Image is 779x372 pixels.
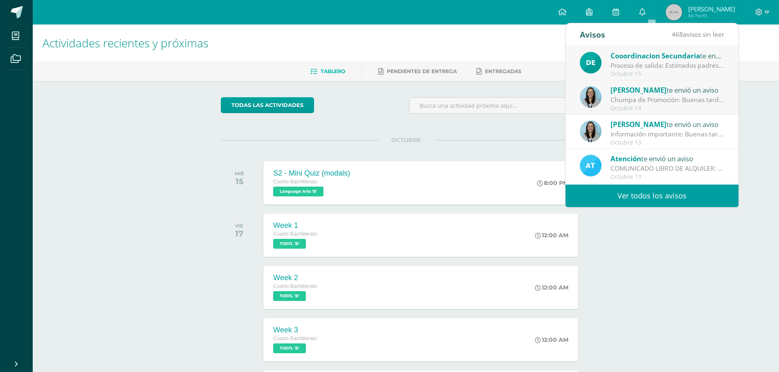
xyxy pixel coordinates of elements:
a: Tablero [310,65,345,78]
span: Language Arts 'B' [273,187,323,196]
div: COMUNICADO LIBRO DE ALQUILER: Estimados padres de familia, Les compartimos información importante... [611,164,724,173]
div: 12:00 AM [535,284,568,291]
span: [PERSON_NAME] [688,5,735,13]
img: aed16db0a88ebd6752f21681ad1200a1.png [580,86,602,108]
span: TOEFL 'B' [273,291,306,301]
span: Cooordinacion Secundaria [611,51,700,60]
span: [PERSON_NAME] [611,120,667,129]
span: 468 [672,30,683,39]
img: aed16db0a88ebd6752f21681ad1200a1.png [580,120,602,142]
div: Week 3 [273,326,317,334]
span: [PERSON_NAME] [611,85,667,95]
span: Actividades recientes y próximas [43,35,209,51]
div: S2 - Mini Quiz (modals) [273,169,350,178]
div: 17 [235,229,243,238]
span: Cuarto Bachillerato [273,283,317,289]
div: Octubre 14 [611,105,724,112]
div: Chumpa de Promoción: Buenas tardes estimados padres de familia y estudiantes, Compartimos informa... [611,95,724,105]
span: TOEFL 'B' [273,239,306,249]
div: te envió un aviso [611,50,724,61]
div: 8:00 PM [537,179,568,187]
div: Octubre 13 [611,174,724,180]
img: 9fa0c54c0c68d676f2f0303209928c54.png [580,52,602,74]
div: te envió un aviso [611,153,724,164]
img: 9fc725f787f6a993fc92a288b7a8b70c.png [580,155,602,176]
a: Pendientes de entrega [378,65,457,78]
span: Entregadas [485,68,521,74]
div: Week 2 [273,274,317,282]
span: Pendientes de entrega [387,68,457,74]
div: Octubre 13 [611,139,724,146]
div: 12:00 AM [535,336,568,343]
span: avisos sin leer [672,30,724,39]
img: 45x45 [666,4,682,20]
span: Cuarto Bachillerato [273,336,317,341]
span: OCTUBRE [378,136,434,144]
span: Mi Perfil [688,12,735,19]
span: TOEFL 'B' [273,343,306,353]
div: te envió un aviso [611,119,724,129]
div: Proceso de salida: Estimados padres de familia, Les informamos que mañana la hora de salida será ... [611,61,724,70]
div: MIÉ [235,171,244,176]
span: Atención [611,154,641,163]
span: Tablero [321,68,345,74]
div: Avisos [580,23,605,46]
span: Cuarto Bachillerato [273,231,317,237]
a: Ver todos los avisos [566,185,739,207]
div: te envió un aviso [611,85,724,95]
div: Información importante: Buenas tardes padres de familia, Compartimos información importante. Salu... [611,129,724,139]
a: Entregadas [476,65,521,78]
span: Cuarto Bachillerato [273,179,317,185]
input: Busca una actividad próxima aquí... [409,98,590,114]
div: Week 1 [273,221,317,230]
div: 12:00 AM [535,232,568,239]
div: VIE [235,223,243,229]
div: 15 [235,176,244,186]
a: todas las Actividades [221,97,314,113]
div: Octubre 15 [611,71,724,78]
